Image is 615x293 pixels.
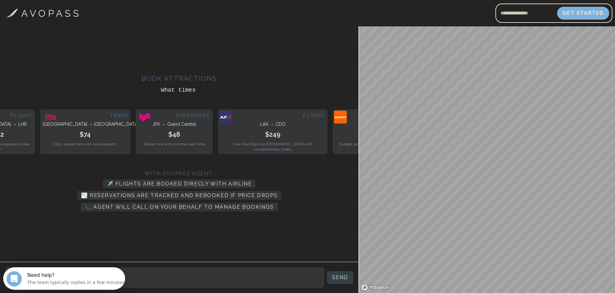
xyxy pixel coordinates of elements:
[18,122,27,127] span: LHR
[81,203,278,211] span: 📞 Agent will call on your behalf to manage bookings
[6,271,22,287] iframe: Intercom live chat
[167,122,196,127] span: Grand Central
[270,122,274,127] span: →
[152,122,160,127] span: JFK
[221,130,325,139] div: $249
[138,142,210,147] div: Shared ride with minimal wait time
[141,74,217,83] div: Book Attractions
[41,111,60,124] img: TGV INOUI
[221,112,325,120] div: Flight
[43,142,128,147] div: High-speed train with extra legroom
[6,9,18,18] img: Voyista Logo
[3,267,125,290] iframe: Intercom live chat discovery launcher
[327,271,353,284] button: SEND
[21,6,79,21] h3: A V O P A S S
[334,111,347,124] img: U2
[94,122,139,127] span: [GEOGRAPHIC_DATA]
[6,6,79,21] a: A V O P A S S
[77,191,281,200] span: 📉 Reservations are tracked and rebooked if price drops
[24,5,123,11] div: Need help?
[219,111,232,124] img: AF
[3,3,129,20] div: Open Intercom Messenger
[495,5,557,21] input: Email address
[260,122,268,127] span: LAX
[88,122,93,127] span: →
[361,284,389,291] a: Mapbox homepage
[161,86,197,95] div: What times
[335,130,407,139] div: $19
[103,179,256,188] span: ✈️ Flights are booked direcly with airline
[221,142,325,152] div: One-stop flight via [GEOGRAPHIC_DATA] with complimentary meals
[140,113,150,121] img: LYFT
[12,122,17,127] span: →
[138,112,210,120] div: Rideshare
[43,112,128,120] div: Train
[557,7,609,20] button: Get Started
[161,122,166,127] span: →
[138,130,210,139] div: $48
[43,122,87,127] span: [GEOGRAPHIC_DATA]
[43,130,128,139] div: $74
[276,122,285,127] span: CDG
[335,142,407,147] div: Budget carrier with minimal layovers
[145,170,213,177] span: With Avopass Agent:
[24,11,123,17] div: The team typically replies in a few minutes.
